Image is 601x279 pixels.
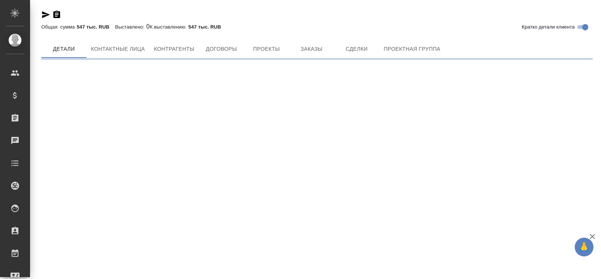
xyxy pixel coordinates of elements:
p: Общая сумма [41,24,77,30]
span: Проектная группа [384,44,440,54]
p: К выставлению: [150,24,189,30]
span: Контактные лица [91,44,145,54]
button: 🙏 [575,238,593,256]
div: 0 [41,22,593,31]
span: Заказы [293,44,329,54]
span: Проекты [248,44,284,54]
span: Детали [46,44,82,54]
span: 🙏 [578,239,590,255]
span: Контрагенты [154,44,195,54]
span: Договоры [203,44,239,54]
button: Скопировать ссылку для ЯМессенджера [41,10,50,19]
button: Скопировать ссылку [52,10,61,19]
p: Выставлено: [115,24,146,30]
p: 547 тыс. RUB [77,24,115,30]
p: 547 тыс. RUB [189,24,227,30]
span: Сделки [338,44,374,54]
span: Кратко детали клиента [522,23,575,31]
